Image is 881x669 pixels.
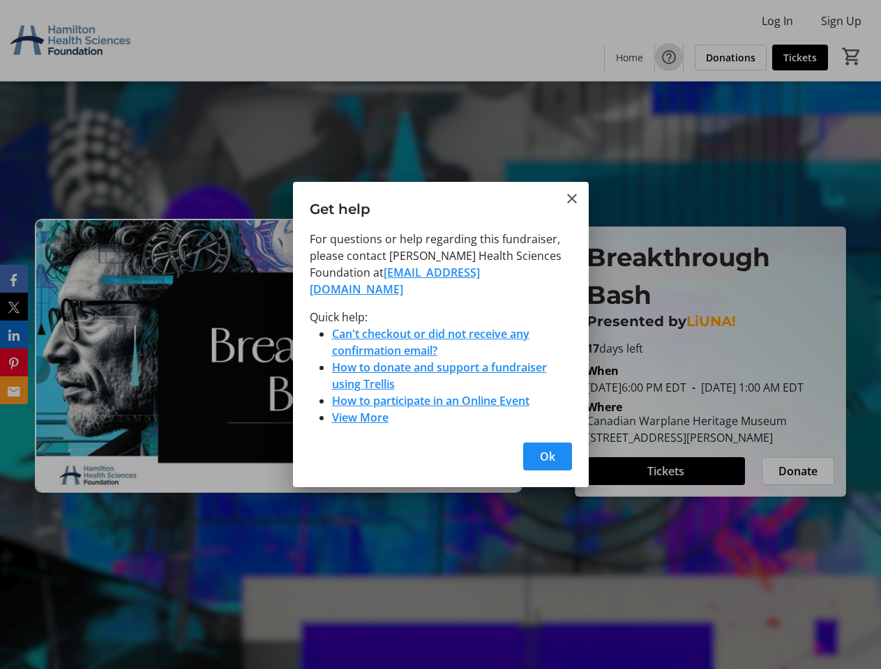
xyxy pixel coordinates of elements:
[540,448,555,465] span: Ok
[310,265,480,297] a: [EMAIL_ADDRESS][DOMAIN_NAME]
[332,410,389,425] a: View More
[310,231,572,298] p: For questions or help regarding this fundraiser, please contact [PERSON_NAME] Health Sciences Fou...
[332,393,529,408] a: How to participate in an Online Event
[310,309,572,325] p: Quick help:
[564,190,580,207] button: Close
[332,360,547,392] a: How to donate and support a fundraiser using Trellis
[523,443,572,470] button: Ok
[332,326,529,358] a: Can't checkout or did not receive any confirmation email?
[293,182,589,230] h3: Get help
